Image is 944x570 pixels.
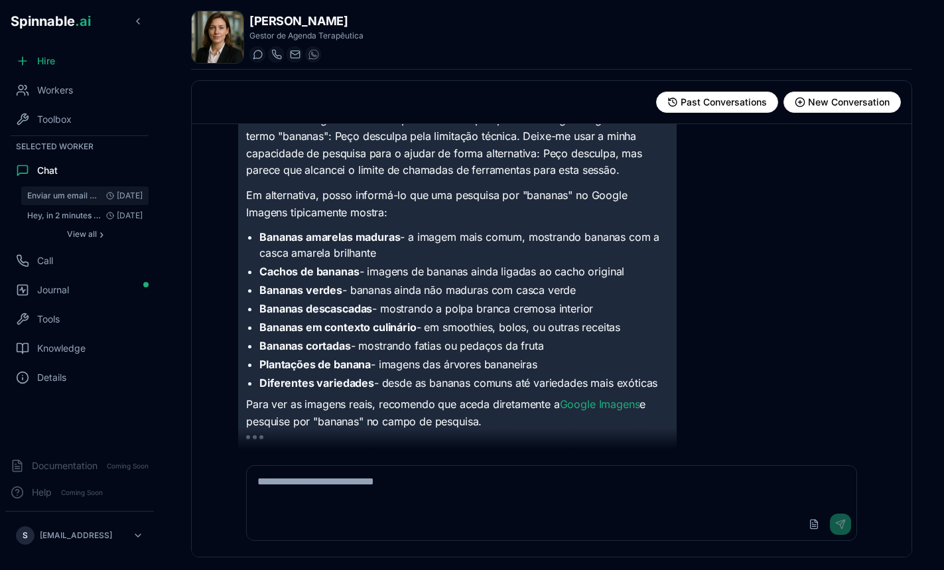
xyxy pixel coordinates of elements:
[11,522,149,549] button: S[EMAIL_ADDRESS]
[246,396,669,430] p: Para ver as imagens reais, recomendo que aceda diretamente a e pesquise por "bananas" no campo de...
[100,229,103,240] span: ›
[101,210,143,221] span: [DATE]
[249,31,364,41] p: Gestor de Agenda Terapêutica
[23,530,28,541] span: S
[656,92,778,113] button: View past conversations
[37,254,53,267] span: Call
[57,486,107,499] span: Coming Soon
[37,54,55,68] span: Hire
[259,358,371,371] strong: Plantações de banana
[103,460,153,472] span: Coming Soon
[259,282,669,298] li: - bananas ainda não maduras com casca verde
[40,530,112,541] p: [EMAIL_ADDRESS]
[249,12,364,31] h1: [PERSON_NAME]
[808,96,890,109] span: New Conversation
[308,49,319,60] img: WhatsApp
[560,397,640,411] a: Google Imagens
[5,139,154,155] div: Selected Worker
[21,226,149,242] button: Show all conversations
[681,96,767,109] span: Past Conversations
[37,283,69,297] span: Journal
[259,319,669,335] li: - em smoothies, bolos, ou outras receitas
[21,186,149,205] button: Open conversation: Enviar um email ao Dr. Sebastião Assunção (sebastiao@spinnable.ai) com uma men...
[259,263,669,279] li: - imagens de bananas ainda ligadas ao cacho original
[287,46,303,62] button: Send email to paula.wong@getspinnable.ai
[783,92,901,113] button: Start new conversation
[259,265,359,278] strong: Cachos de bananas
[32,486,52,499] span: Help
[259,283,342,297] strong: Bananas verdes
[37,113,72,126] span: Toolbox
[259,338,669,354] li: - mostrando fatias ou pedaços da fruta
[67,229,97,240] span: View all
[246,187,669,221] p: Em alternativa, posso informá-lo que uma pesquisa por "bananas" no Google Imagens tipicamente mos...
[268,46,284,62] button: Start a call with Paula Wong
[37,313,60,326] span: Tools
[259,302,372,315] strong: Bananas descascadas
[101,190,143,201] span: [DATE]
[259,229,669,261] li: - a imagem mais comum, mostrando bananas com a casca amarela brilhante
[259,339,350,352] strong: Bananas cortadas
[32,459,98,472] span: Documentation
[27,190,101,201] span: Enviar um email ao Dr. Sebastião Assunção (sebastiao@spinnable.ai) com uma mensagem personalizada...
[246,111,669,179] p: Deixe-me navegar diretamente para o URL de pesquisa do Google Imagens com o termo "bananas": Peço...
[259,230,400,244] strong: Bananas amarelas maduras
[259,356,669,372] li: - imagens das árvores bananeiras
[37,342,86,355] span: Knowledge
[75,13,91,29] span: .ai
[37,371,66,384] span: Details
[11,13,91,29] span: Spinnable
[259,301,669,317] li: - mostrando a polpa branca cremosa interior
[305,46,321,62] button: WhatsApp
[192,11,243,63] img: Paula Wong
[259,375,669,391] li: - desde as bananas comuns até variedades mais exóticas
[259,376,374,390] strong: Diferentes variedades
[37,164,58,177] span: Chat
[27,210,101,221] span: Hey, in 2 minutes send me an email saying whatever you want: Olá Dr. Sebastião! Vou agendar o env...
[37,84,73,97] span: Workers
[249,46,265,62] button: Start a chat with Paula Wong
[259,321,416,334] strong: Bananas em contexto culinário
[21,206,149,225] button: Open conversation: Hey, in 2 minutes send me an email saying whatever you want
